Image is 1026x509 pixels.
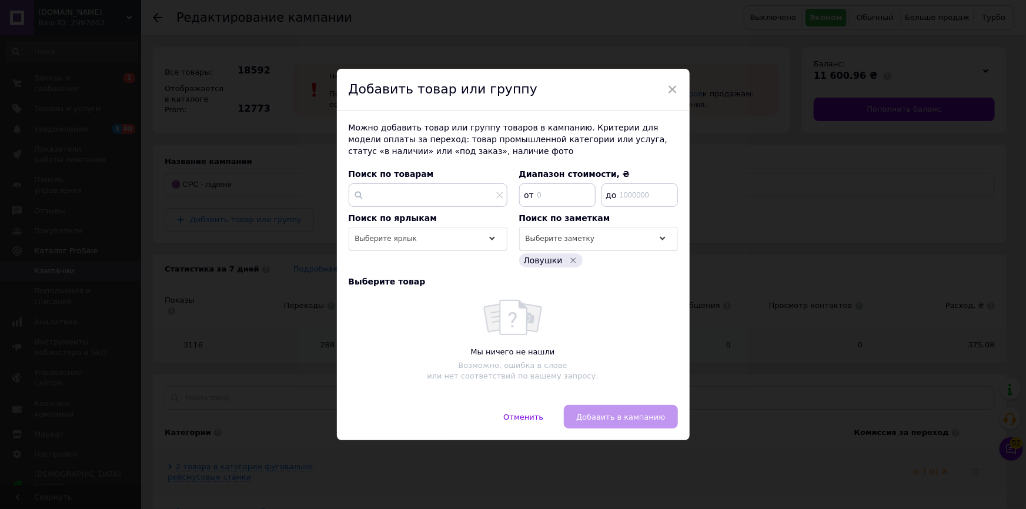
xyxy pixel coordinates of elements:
[355,235,417,243] span: Выберите ярлык
[519,183,596,207] input: 0
[349,169,434,179] span: Поиск по товарам
[355,360,671,371] div: Возможно, ошибка в слове
[349,123,668,155] span: Можно добавить товар или группу товаров в кампанию. Критерии для модели оплаты за переход: товар ...
[601,183,678,207] input: 1000000
[349,213,437,223] span: Поиск по ярлыкам
[603,189,617,201] span: до
[503,413,543,421] span: Отменить
[667,79,678,99] span: ×
[355,371,671,381] div: или нет соответствий по вашему запросу.
[519,213,610,223] span: Поиск по заметкам
[349,277,426,286] span: Выберите товар
[491,405,556,428] button: Отменить
[355,347,671,357] div: Мы ничего не нашли
[569,256,578,265] svg: Удалить метку
[524,256,563,265] span: Ловушки
[520,189,535,201] span: от
[519,169,630,179] span: Диапазон стоимости, ₴
[483,300,542,335] img: noItemsFoundPlaceholderImage
[337,69,690,111] div: Добавить товар или группу
[526,235,595,243] span: Выберите заметку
